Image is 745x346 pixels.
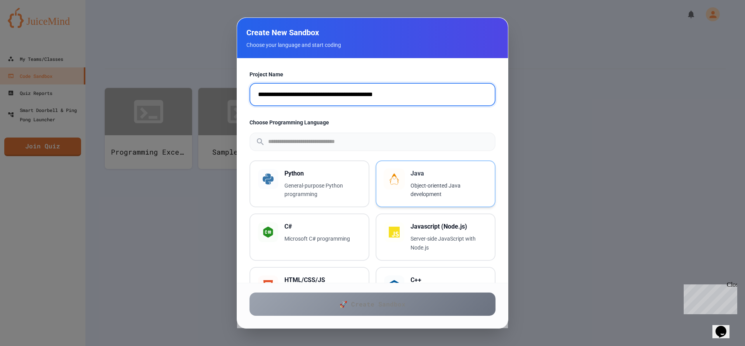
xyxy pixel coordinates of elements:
[284,222,361,231] h3: C#
[411,222,487,231] h3: Javascript (Node.js)
[712,315,737,338] iframe: chat widget
[246,27,499,38] h2: Create New Sandbox
[3,3,54,49] div: Chat with us now!Close
[411,181,487,199] p: Object-oriented Java development
[249,119,496,126] label: Choose Programming Language
[284,181,361,199] p: General-purpose Python programming
[411,169,487,178] h3: Java
[411,275,487,285] h3: C++
[249,71,496,78] label: Project Name
[340,300,405,309] span: 🚀 Create Sandbox
[411,234,487,252] p: Server-side JavaScript with Node.js
[284,234,361,243] p: Microsoft C# programming
[284,275,361,285] h3: HTML/CSS/JS
[246,41,499,49] p: Choose your language and start coding
[284,169,361,178] h3: Python
[681,281,737,314] iframe: chat widget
